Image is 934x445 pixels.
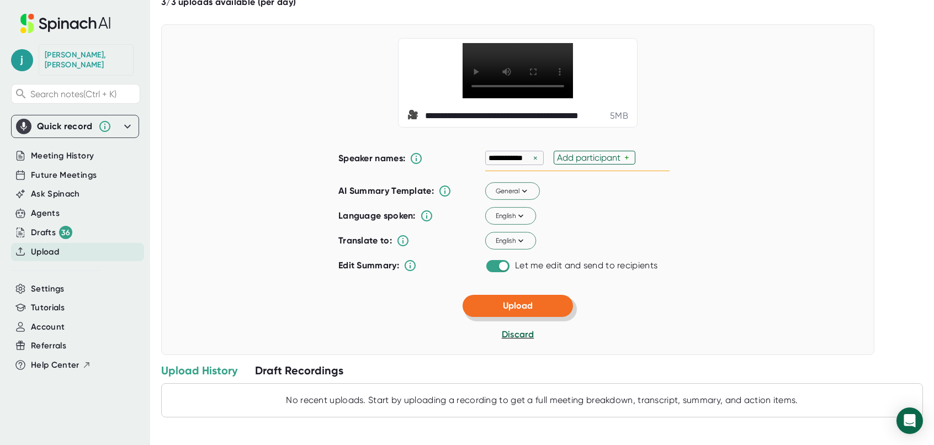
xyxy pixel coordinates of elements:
span: General [496,186,530,196]
button: Upload [31,246,59,258]
b: Language spoken: [338,210,416,221]
span: video [407,109,421,123]
div: Flores, Juan [45,50,128,70]
button: General [485,183,540,200]
b: Speaker names: [338,153,405,163]
button: Tutorials [31,301,65,314]
button: English [485,232,536,250]
b: Translate to: [338,235,392,246]
div: Quick record [16,115,134,137]
button: Account [31,321,65,333]
button: English [485,208,536,225]
div: Drafts [31,226,72,239]
div: + [624,152,632,163]
button: Ask Spinach [31,188,80,200]
button: Settings [31,283,65,295]
button: Meeting History [31,150,94,162]
b: Edit Summary: [338,260,399,271]
span: Discard [502,329,534,340]
span: Upload [503,300,533,311]
button: Drafts 36 [31,226,72,239]
div: 36 [59,226,72,239]
button: Discard [502,328,534,341]
div: Add participant [557,152,624,163]
button: Future Meetings [31,169,97,182]
span: j [11,49,33,71]
div: 5 MB [610,110,628,121]
div: No recent uploads. Start by uploading a recording to get a full meeting breakdown, transcript, su... [167,395,917,406]
button: Upload [463,295,573,317]
div: Upload History [161,363,237,378]
div: Quick record [37,121,93,132]
div: × [530,153,540,163]
div: Draft Recordings [255,363,343,378]
b: AI Summary Template: [338,186,434,197]
button: Referrals [31,340,66,352]
span: English [496,211,526,221]
div: Let me edit and send to recipients [515,260,657,271]
span: Search notes (Ctrl + K) [30,89,116,99]
div: Open Intercom Messenger [896,407,923,434]
button: Help Center [31,359,91,372]
span: English [496,236,526,246]
span: Help Center [31,359,79,372]
button: Agents [31,207,60,220]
